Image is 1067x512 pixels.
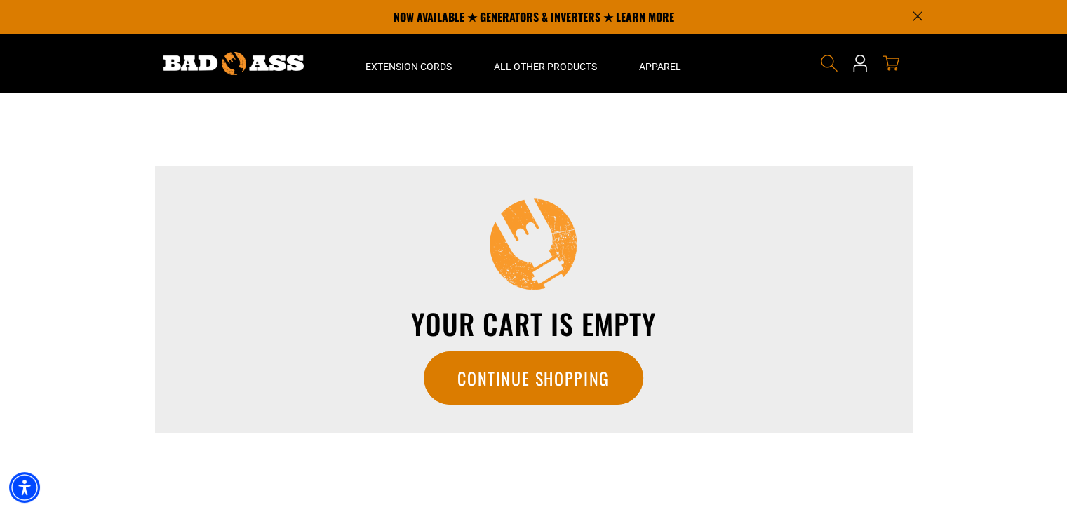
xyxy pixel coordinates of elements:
a: cart [880,55,902,72]
img: Bad Ass Extension Cords [163,52,304,75]
img: Your cart is empty [483,194,584,295]
a: Open this option [849,34,871,93]
span: All Other Products [494,60,597,73]
summary: All Other Products [473,34,618,93]
div: Accessibility Menu [9,472,40,503]
span: Apparel [639,60,681,73]
summary: Apparel [618,34,702,93]
span: Extension Cords [365,60,452,73]
a: Continue Shopping [424,351,643,405]
h3: Your cart is empty [193,309,875,337]
summary: Search [818,52,840,74]
summary: Extension Cords [344,34,473,93]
